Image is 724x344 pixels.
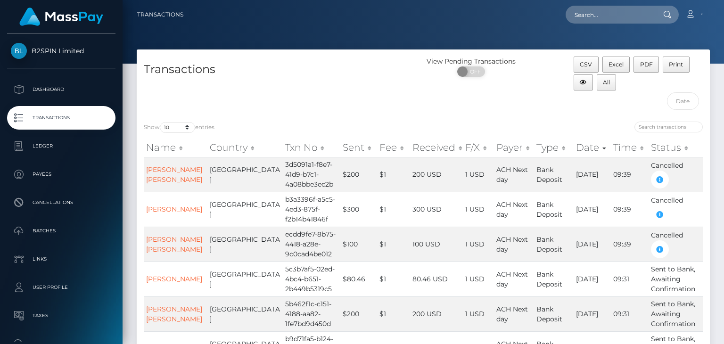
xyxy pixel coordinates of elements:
[611,296,649,331] td: 09:31
[377,192,410,227] td: $1
[340,262,377,296] td: $80.46
[340,138,377,157] th: Sent: activate to sort column ascending
[496,235,528,254] span: ACH Next day
[410,192,463,227] td: 300 USD
[11,43,27,59] img: B2SPIN Limited
[574,57,599,73] button: CSV
[463,192,494,227] td: 1 USD
[146,205,202,213] a: [PERSON_NAME]
[574,262,611,296] td: [DATE]
[7,78,115,101] a: Dashboard
[611,157,649,192] td: 09:39
[11,196,112,210] p: Cancellations
[649,296,703,331] td: Sent to Bank, Awaiting Confirmation
[410,262,463,296] td: 80.46 USD
[611,192,649,227] td: 09:39
[11,111,112,125] p: Transactions
[410,138,463,157] th: Received: activate to sort column ascending
[534,192,574,227] td: Bank Deposit
[146,165,202,184] a: [PERSON_NAME] [PERSON_NAME]
[7,47,115,55] span: B2SPIN Limited
[207,138,283,157] th: Country: activate to sort column ascending
[7,247,115,271] a: Links
[7,191,115,214] a: Cancellations
[580,61,592,68] span: CSV
[534,157,574,192] td: Bank Deposit
[146,305,202,323] a: [PERSON_NAME] [PERSON_NAME]
[574,74,593,90] button: Column visibility
[574,157,611,192] td: [DATE]
[283,296,340,331] td: 5b462f1c-c151-4188-aa82-1fe7bd9d450d
[207,296,283,331] td: [GEOGRAPHIC_DATA]
[534,138,574,157] th: Type: activate to sort column ascending
[11,82,112,97] p: Dashboard
[7,163,115,186] a: Payees
[496,165,528,184] span: ACH Next day
[496,200,528,219] span: ACH Next day
[534,262,574,296] td: Bank Deposit
[463,157,494,192] td: 1 USD
[463,262,494,296] td: 1 USD
[377,157,410,192] td: $1
[611,262,649,296] td: 09:31
[11,167,112,181] p: Payees
[11,309,112,323] p: Taxes
[7,304,115,328] a: Taxes
[410,157,463,192] td: 200 USD
[19,8,103,26] img: MassPay Logo
[283,138,340,157] th: Txn No: activate to sort column ascending
[611,227,649,262] td: 09:39
[410,227,463,262] td: 100 USD
[7,219,115,243] a: Batches
[463,296,494,331] td: 1 USD
[462,66,486,77] span: OFF
[611,138,649,157] th: Time: activate to sort column ascending
[534,296,574,331] td: Bank Deposit
[340,296,377,331] td: $200
[463,227,494,262] td: 1 USD
[494,138,534,157] th: Payer: activate to sort column ascending
[207,262,283,296] td: [GEOGRAPHIC_DATA]
[207,227,283,262] td: [GEOGRAPHIC_DATA]
[283,227,340,262] td: ecdd9fe7-8b75-4418-a28e-9c0cad4be012
[11,224,112,238] p: Batches
[377,296,410,331] td: $1
[649,157,703,192] td: Cancelled
[634,122,703,132] input: Search transactions
[144,61,416,78] h4: Transactions
[283,262,340,296] td: 5c3b7af5-02ed-4bc4-b651-2b449b5319c5
[663,57,690,73] button: Print
[137,5,183,25] a: Transactions
[146,275,202,283] a: [PERSON_NAME]
[574,192,611,227] td: [DATE]
[633,57,659,73] button: PDF
[640,61,653,68] span: PDF
[574,296,611,331] td: [DATE]
[377,138,410,157] th: Fee: activate to sort column ascending
[283,192,340,227] td: b3a3396f-a5c5-4ed3-875f-f2b14b41846f
[597,74,617,90] button: All
[574,138,611,157] th: Date: activate to sort column ascending
[669,61,683,68] span: Print
[207,192,283,227] td: [GEOGRAPHIC_DATA]
[649,262,703,296] td: Sent to Bank, Awaiting Confirmation
[463,138,494,157] th: F/X: activate to sort column ascending
[609,61,624,68] span: Excel
[603,79,610,86] span: All
[146,235,202,254] a: [PERSON_NAME] [PERSON_NAME]
[340,192,377,227] td: $300
[534,227,574,262] td: Bank Deposit
[602,57,630,73] button: Excel
[496,270,528,288] span: ACH Next day
[340,227,377,262] td: $100
[496,305,528,323] span: ACH Next day
[7,106,115,130] a: Transactions
[377,262,410,296] td: $1
[410,296,463,331] td: 200 USD
[340,157,377,192] td: $200
[11,139,112,153] p: Ledger
[144,138,207,157] th: Name: activate to sort column ascending
[566,6,654,24] input: Search...
[423,57,519,66] div: View Pending Transactions
[207,157,283,192] td: [GEOGRAPHIC_DATA]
